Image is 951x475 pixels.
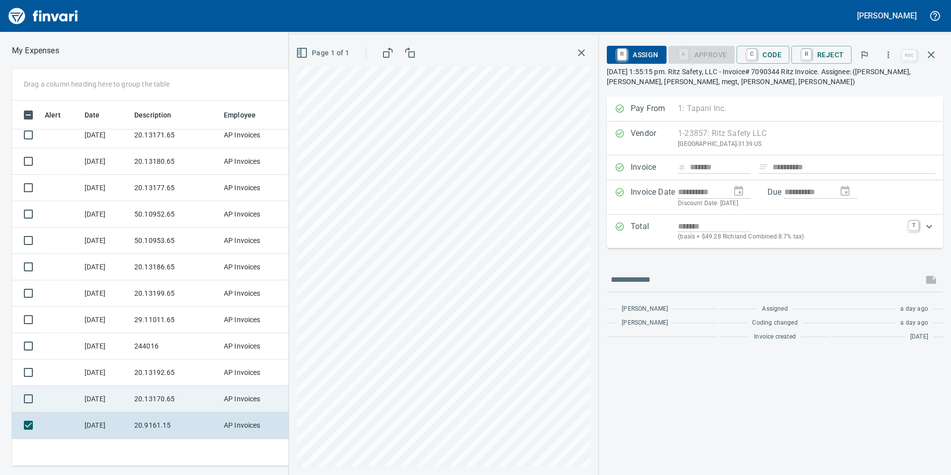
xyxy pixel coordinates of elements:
[81,333,130,359] td: [DATE]
[899,43,943,67] span: Close invoice
[747,49,757,60] a: C
[81,122,130,148] td: [DATE]
[220,280,294,307] td: AP Invoices
[622,304,668,314] span: [PERSON_NAME]
[130,228,220,254] td: 50.10953.65
[130,148,220,175] td: 20.13180.65
[910,332,928,342] span: [DATE]
[877,44,899,66] button: More
[130,412,220,439] td: 20.9161.15
[220,201,294,228] td: AP Invoices
[622,318,668,328] span: [PERSON_NAME]
[224,109,256,121] span: Employee
[130,359,220,386] td: 20.13192.65
[81,280,130,307] td: [DATE]
[130,307,220,333] td: 29.11011.65
[854,44,875,66] button: Flag
[607,67,943,87] p: [DATE] 1:55:15 pm. Ritz Safety, LLC - Invoice# 7090344 Ritz Invoice. Assignee: ([PERSON_NAME], [P...
[737,46,789,64] button: CCode
[81,254,130,280] td: [DATE]
[12,45,59,57] p: My Expenses
[130,254,220,280] td: 20.13186.65
[615,46,658,63] span: Assign
[220,148,294,175] td: AP Invoices
[220,359,294,386] td: AP Invoices
[130,386,220,412] td: 20.13170.65
[6,4,81,28] img: Finvari
[607,46,666,64] button: RAssign
[12,45,59,57] nav: breadcrumb
[220,386,294,412] td: AP Invoices
[85,109,113,121] span: Date
[607,215,943,248] div: Expand
[24,79,170,89] p: Drag a column heading here to group the table
[220,254,294,280] td: AP Invoices
[754,332,796,342] span: Invoice created
[81,359,130,386] td: [DATE]
[799,46,844,63] span: Reject
[45,109,61,121] span: Alert
[130,333,220,359] td: 244016
[752,318,797,328] span: Coding changed
[81,412,130,439] td: [DATE]
[855,8,919,23] button: [PERSON_NAME]
[900,318,928,328] span: a day ago
[224,109,269,121] span: Employee
[85,109,100,121] span: Date
[900,304,928,314] span: a day ago
[134,109,172,121] span: Description
[130,201,220,228] td: 50.10952.65
[762,304,787,314] span: Assigned
[130,280,220,307] td: 20.13199.65
[81,148,130,175] td: [DATE]
[668,50,735,58] div: Coding Required
[220,228,294,254] td: AP Invoices
[909,221,919,231] a: T
[134,109,185,121] span: Description
[631,221,678,242] p: Total
[298,47,349,59] span: Page 1 of 1
[45,109,74,121] span: Alert
[745,46,781,63] span: Code
[220,333,294,359] td: AP Invoices
[617,49,627,60] a: R
[130,122,220,148] td: 20.13171.65
[902,50,917,61] a: esc
[678,232,903,242] p: (basis + $49.28 Richland Combined 8.7% tax)
[81,175,130,201] td: [DATE]
[130,175,220,201] td: 20.13177.65
[81,201,130,228] td: [DATE]
[81,307,130,333] td: [DATE]
[857,10,917,21] h5: [PERSON_NAME]
[220,412,294,439] td: AP Invoices
[919,268,943,292] span: This records your message into the invoice and notifies anyone mentioned
[220,122,294,148] td: AP Invoices
[81,228,130,254] td: [DATE]
[294,44,353,62] button: Page 1 of 1
[791,46,852,64] button: RReject
[220,307,294,333] td: AP Invoices
[802,49,811,60] a: R
[81,386,130,412] td: [DATE]
[220,175,294,201] td: AP Invoices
